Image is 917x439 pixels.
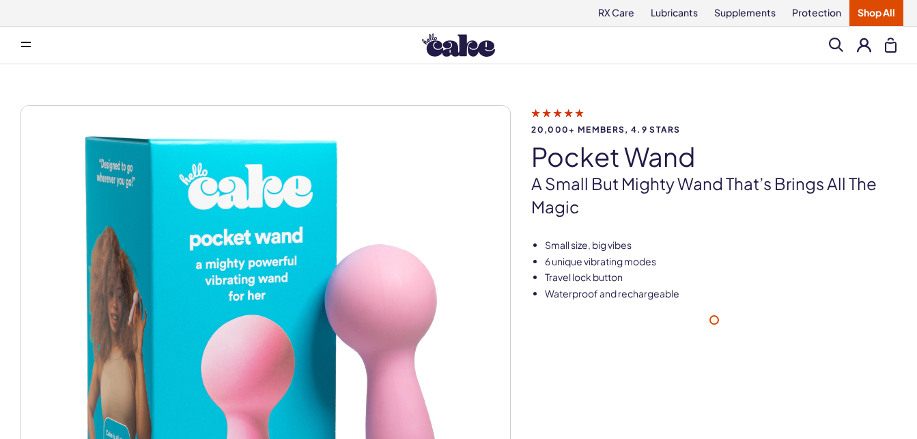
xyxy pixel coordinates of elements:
[545,271,897,284] li: Travel lock button
[531,107,897,134] a: 20,000+ members, 4.9 stars
[545,287,897,301] li: Waterproof and rechargeable
[545,255,897,269] li: 6 unique vibrating modes
[531,142,897,171] h1: pocket wand
[531,125,897,134] span: 20,000+ members, 4.9 stars
[531,172,897,218] p: A small but mighty wand that’s brings all the magic
[422,34,495,57] img: Hello Cake
[545,239,897,252] li: Small size, big vibes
